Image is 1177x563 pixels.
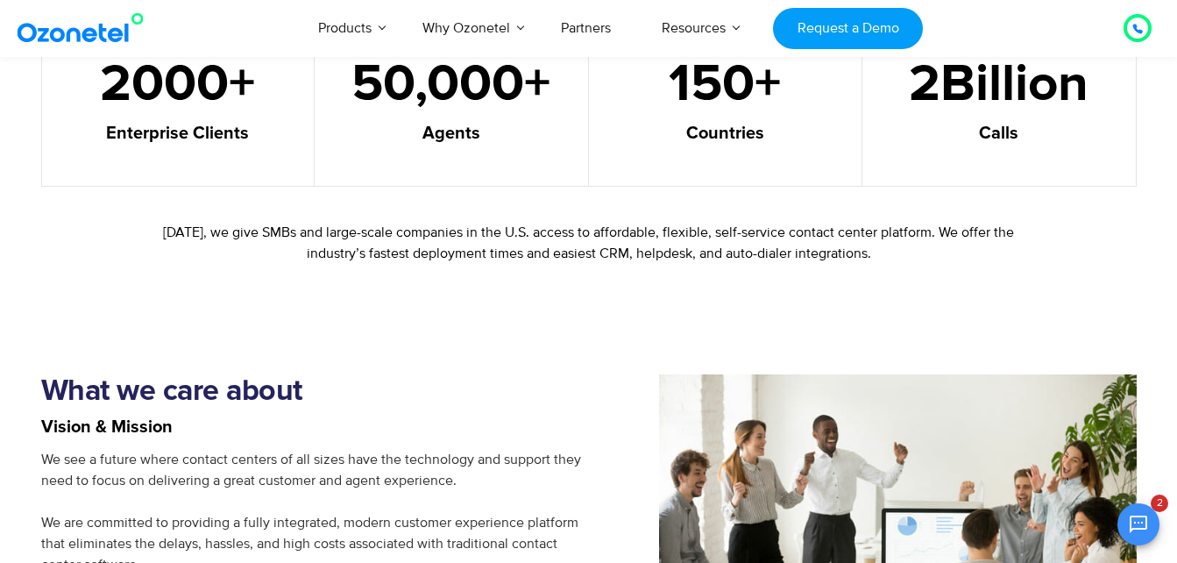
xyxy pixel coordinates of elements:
a: Request a Demo [773,8,923,49]
span: 2 [909,59,940,111]
p: [DATE], we give SMBs and large-scale companies in the U.S. access to affordable, flexible, self-s... [161,222,1016,264]
h5: Calls [884,125,1114,142]
span: + [229,59,292,111]
span: 50,000 [351,59,524,111]
h2: What we care about [41,374,589,410]
span: Billion [940,59,1113,111]
span: 2000 [100,59,229,111]
h5: Vision & Mission [41,418,589,436]
button: Open chat [1117,503,1159,545]
span: 2 [1151,495,1168,512]
span: + [755,59,840,111]
span: 150 [669,59,755,111]
span: + [524,59,565,111]
h5: Countries [611,125,840,142]
h5: Enterprise Clients [64,125,293,142]
h5: Agents [337,125,566,142]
